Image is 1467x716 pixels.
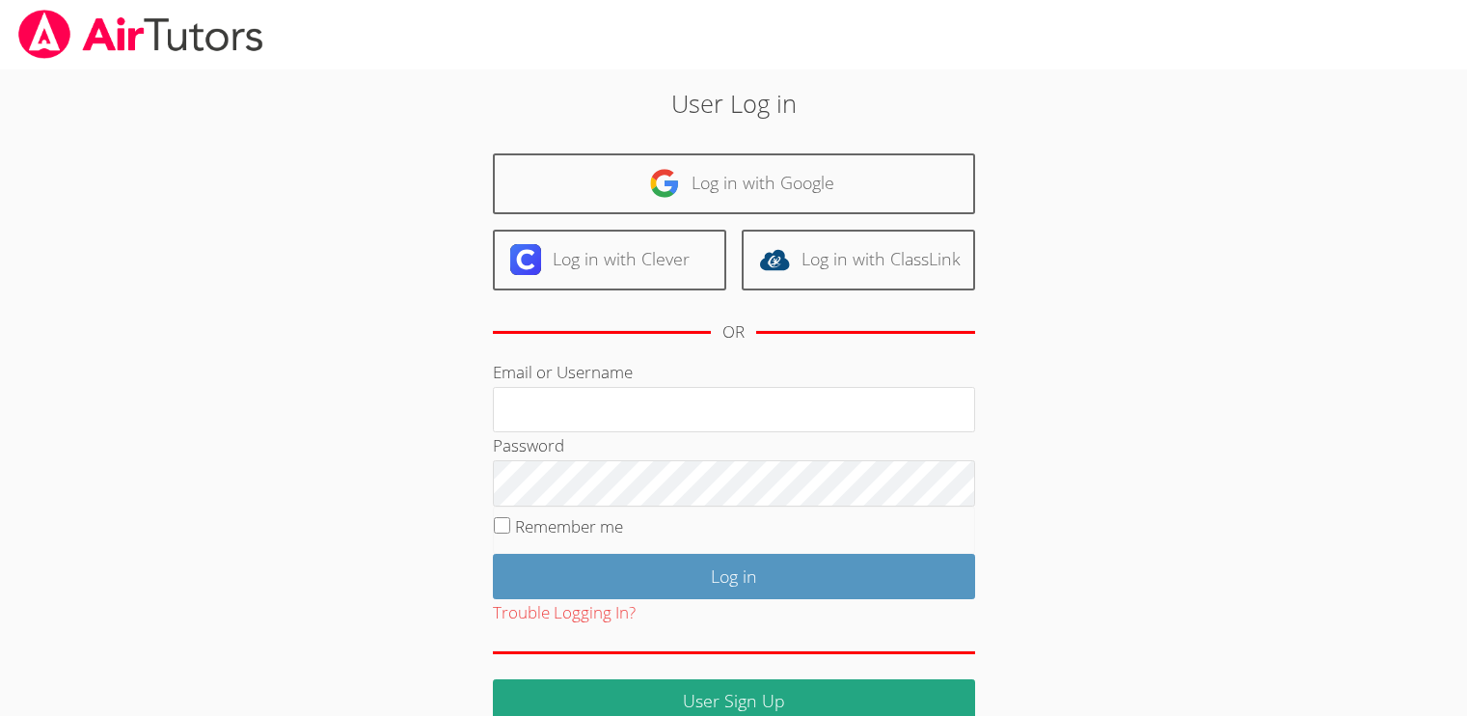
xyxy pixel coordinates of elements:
[510,244,541,275] img: clever-logo-6eab21bc6e7a338710f1a6ff85c0baf02591cd810cc4098c63d3a4b26e2feb20.svg
[493,230,726,290] a: Log in with Clever
[742,230,975,290] a: Log in with ClassLink
[722,318,745,346] div: OR
[493,554,975,599] input: Log in
[493,361,633,383] label: Email or Username
[16,10,265,59] img: airtutors_banner-c4298cdbf04f3fff15de1276eac7730deb9818008684d7c2e4769d2f7ddbe033.png
[649,168,680,199] img: google-logo-50288ca7cdecda66e5e0955fdab243c47b7ad437acaf1139b6f446037453330a.svg
[759,244,790,275] img: classlink-logo-d6bb404cc1216ec64c9a2012d9dc4662098be43eaf13dc465df04b49fa7ab582.svg
[493,434,564,456] label: Password
[493,599,636,627] button: Trouble Logging In?
[338,85,1129,122] h2: User Log in
[515,515,623,537] label: Remember me
[493,153,975,214] a: Log in with Google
